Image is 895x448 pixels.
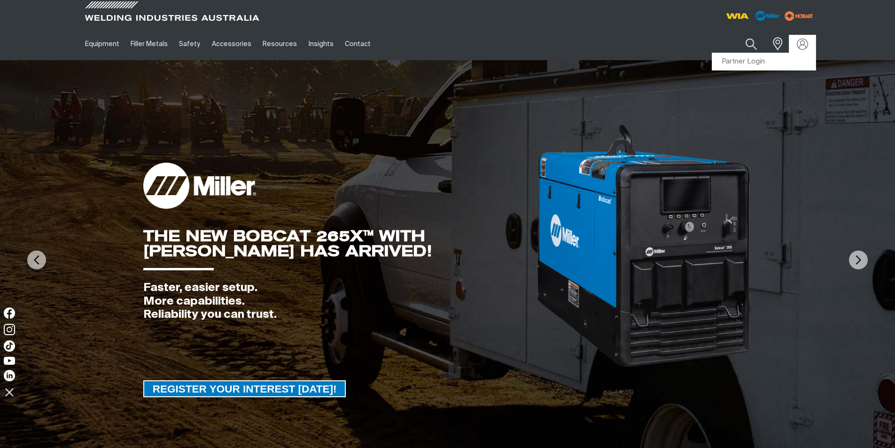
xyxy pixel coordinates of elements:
img: NextArrow [849,251,868,269]
a: Partner Login [712,53,816,71]
a: Equipment [79,28,125,60]
div: Faster, easier setup. More capabilities. Reliability you can trust. [143,281,536,322]
img: Facebook [4,307,15,319]
img: YouTube [4,357,15,365]
a: Resources [257,28,303,60]
a: Contact [339,28,376,60]
img: hide socials [1,384,17,400]
img: Instagram [4,324,15,335]
a: Accessories [206,28,257,60]
img: LinkedIn [4,370,15,381]
nav: Main [79,28,632,60]
input: Product name or item number... [723,33,767,55]
a: REGISTER YOUR INTEREST TODAY! [143,380,346,397]
img: PrevArrow [27,251,46,269]
img: TikTok [4,340,15,352]
a: Safety [173,28,206,60]
img: miller [782,9,816,23]
a: Filler Metals [125,28,173,60]
div: THE NEW BOBCAT 265X™ WITH [PERSON_NAME] HAS ARRIVED! [143,228,536,259]
span: REGISTER YOUR INTEREST [DATE]! [144,380,345,397]
button: Search products [735,33,767,55]
a: Insights [303,28,339,60]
